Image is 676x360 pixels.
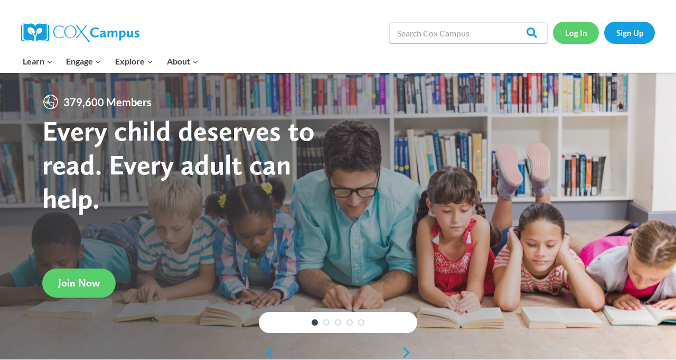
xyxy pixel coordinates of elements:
[553,22,599,43] a: Log In
[21,23,139,42] img: Cox Campus
[604,22,655,43] a: Sign Up
[259,346,275,359] a: previous
[108,50,160,72] button: Child menu of Explore
[323,319,330,326] a: 2
[358,319,364,326] a: 5
[58,276,100,289] span: Join Now
[16,50,60,72] button: Child menu of Learn
[42,114,315,215] strong: Every child deserves to read. Every adult can help.
[42,269,116,298] a: Join Now
[59,94,156,110] span: 379,600 Members
[335,319,341,326] a: 3
[16,50,205,72] nav: Primary Navigation
[401,346,417,359] a: next
[346,319,353,326] a: 4
[553,22,655,43] nav: Secondary Navigation
[60,50,109,72] button: Child menu of Engage
[160,50,205,72] button: Child menu of About
[312,319,318,326] a: 1
[389,22,548,43] input: Search Cox Campus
